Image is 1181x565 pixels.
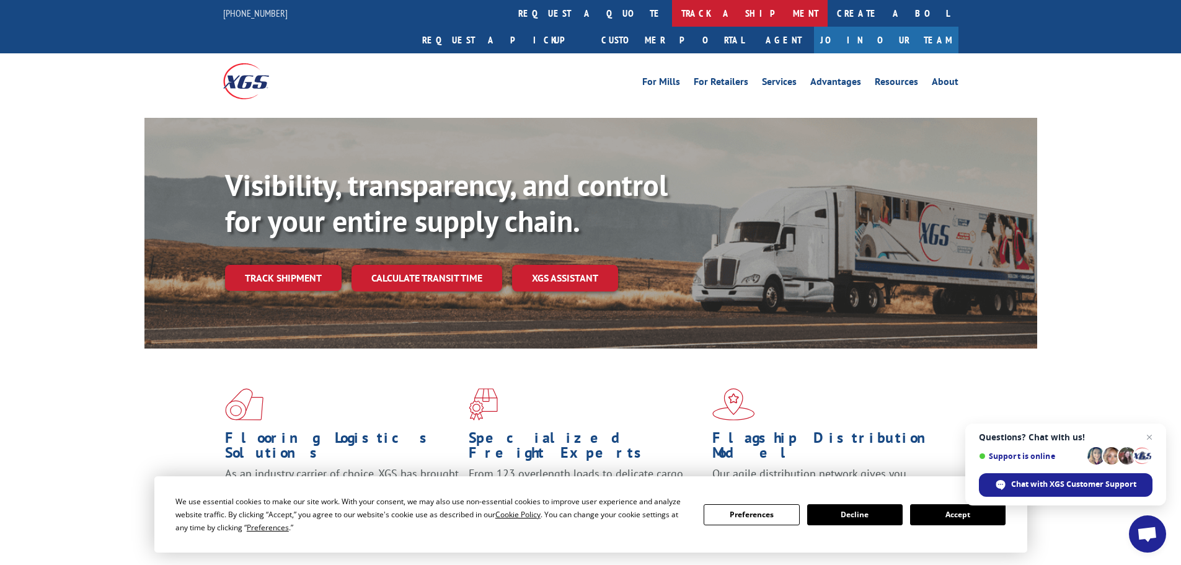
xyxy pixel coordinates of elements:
span: Preferences [247,522,289,533]
button: Accept [910,504,1006,525]
a: For Mills [642,77,680,91]
img: xgs-icon-flagship-distribution-model-red [712,388,755,420]
p: From 123 overlength loads to delicate cargo, our experienced staff knows the best way to move you... [469,466,703,522]
span: Close chat [1142,430,1157,445]
img: xgs-icon-focused-on-flooring-red [469,388,498,420]
h1: Flagship Distribution Model [712,430,947,466]
a: Request a pickup [413,27,592,53]
div: We use essential cookies to make our site work. With your consent, we may also use non-essential ... [175,495,689,534]
div: Open chat [1129,515,1166,553]
a: Resources [875,77,918,91]
a: Agent [753,27,814,53]
a: Customer Portal [592,27,753,53]
span: As an industry carrier of choice, XGS has brought innovation and dedication to flooring logistics... [225,466,459,510]
span: Questions? Chat with us! [979,432,1152,442]
span: Our agile distribution network gives you nationwide inventory management on demand. [712,466,940,496]
span: Cookie Policy [495,509,541,520]
button: Preferences [704,504,799,525]
h1: Specialized Freight Experts [469,430,703,466]
a: Calculate transit time [352,265,502,291]
a: Services [762,77,797,91]
a: [PHONE_NUMBER] [223,7,288,19]
a: For Retailers [694,77,748,91]
button: Decline [807,504,903,525]
b: Visibility, transparency, and control for your entire supply chain. [225,166,668,240]
div: Cookie Consent Prompt [154,476,1027,553]
a: Join Our Team [814,27,958,53]
a: About [932,77,958,91]
a: Advantages [810,77,861,91]
div: Chat with XGS Customer Support [979,473,1152,497]
span: Support is online [979,452,1083,461]
a: Track shipment [225,265,342,291]
img: xgs-icon-total-supply-chain-intelligence-red [225,388,263,420]
span: Chat with XGS Customer Support [1011,479,1136,490]
a: XGS ASSISTANT [512,265,618,291]
h1: Flooring Logistics Solutions [225,430,459,466]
